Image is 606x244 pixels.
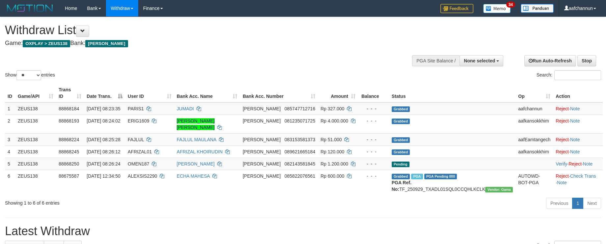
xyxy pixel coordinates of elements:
[284,161,315,166] span: Copy 082143581845 to clipboard
[361,148,386,155] div: - - -
[128,161,149,166] span: OMEN187
[243,149,280,154] span: [PERSON_NAME]
[554,70,601,80] input: Search:
[570,118,580,123] a: Note
[483,4,511,13] img: Button%20Memo.svg
[553,102,603,115] td: ·
[460,55,503,66] button: None selected
[284,173,315,179] span: Copy 085822076561 to clipboard
[128,106,144,111] span: PARIS1
[87,149,120,154] span: [DATE] 08:26:12
[15,145,56,158] td: ZEUS138
[553,145,603,158] td: ·
[583,161,593,166] a: Note
[321,149,344,154] span: Rp 120.000
[284,106,315,111] span: Copy 085747712716 to clipboard
[524,55,576,66] a: Run Auto-Refresh
[553,133,603,145] td: ·
[392,137,410,143] span: Grabbed
[128,149,152,154] span: AFRIZAL01
[128,173,157,179] span: ALEXSIS2290
[321,161,348,166] span: Rp 1.200.000
[521,4,554,13] img: panduan.png
[556,149,569,154] a: Reject
[321,137,342,142] span: Rp 51.000
[515,115,553,133] td: aafkansokkhim
[556,173,569,179] a: Reject
[392,162,409,167] span: Pending
[5,170,15,195] td: 6
[59,149,79,154] span: 88868245
[361,173,386,179] div: - - -
[5,197,248,206] div: Showing 1 to 6 of 6 entries
[546,198,572,209] a: Previous
[15,115,56,133] td: ZEUS138
[412,55,460,66] div: PGA Site Balance /
[515,102,553,115] td: aafchannun
[361,118,386,124] div: - - -
[177,149,223,154] a: AFRIZAL KHOIRUDIN
[59,106,79,111] span: 88868184
[5,115,15,133] td: 2
[389,84,516,102] th: Status
[553,158,603,170] td: · ·
[424,174,457,179] span: PGA Pending
[87,173,120,179] span: [DATE] 12:34:50
[570,137,580,142] a: Note
[243,137,280,142] span: [PERSON_NAME]
[570,173,596,179] a: Check Trans
[570,149,580,154] a: Note
[240,84,318,102] th: Bank Acc. Number: activate to sort column ascending
[556,137,569,142] a: Reject
[556,118,569,123] a: Reject
[243,173,280,179] span: [PERSON_NAME]
[392,149,410,155] span: Grabbed
[284,118,315,123] span: Copy 081235071725 to clipboard
[177,106,194,111] a: JUMADI
[85,40,128,47] span: [PERSON_NAME]
[392,119,410,124] span: Grabbed
[5,24,397,37] h1: Withdraw List
[15,102,56,115] td: ZEUS138
[84,84,125,102] th: Date Trans.: activate to sort column descending
[5,145,15,158] td: 4
[537,70,601,80] label: Search:
[556,161,567,166] a: Verify
[411,174,423,179] span: Marked by aafpengsreynich
[392,106,410,112] span: Grabbed
[177,137,216,142] a: FAJLUL MAULANA
[568,161,582,166] a: Reject
[321,118,348,123] span: Rp 4.000.000
[5,40,397,47] h4: Game: Bank:
[15,158,56,170] td: ZEUS138
[284,137,315,142] span: Copy 083153581373 to clipboard
[318,84,358,102] th: Amount: activate to sort column ascending
[5,158,15,170] td: 5
[557,180,567,185] a: Note
[389,170,516,195] td: TF_250929_TXADL01SQL0CCQHLKCLK
[243,118,280,123] span: [PERSON_NAME]
[15,84,56,102] th: Game/API: activate to sort column ascending
[5,70,55,80] label: Show entries
[570,106,580,111] a: Note
[174,84,240,102] th: Bank Acc. Name: activate to sort column ascending
[553,115,603,133] td: ·
[392,174,410,179] span: Grabbed
[125,84,174,102] th: User ID: activate to sort column ascending
[577,55,596,66] a: Stop
[361,105,386,112] div: - - -
[243,106,280,111] span: [PERSON_NAME]
[440,4,473,13] img: Feedback.jpg
[5,3,55,13] img: MOTION_logo.png
[361,161,386,167] div: - - -
[5,84,15,102] th: ID
[59,173,79,179] span: 88675587
[16,70,41,80] select: Showentries
[5,102,15,115] td: 1
[56,84,84,102] th: Trans ID: activate to sort column ascending
[15,170,56,195] td: ZEUS138
[177,173,210,179] a: ECHA MAHESA
[87,118,120,123] span: [DATE] 08:24:02
[572,198,583,209] a: 1
[128,118,149,123] span: ERIG1609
